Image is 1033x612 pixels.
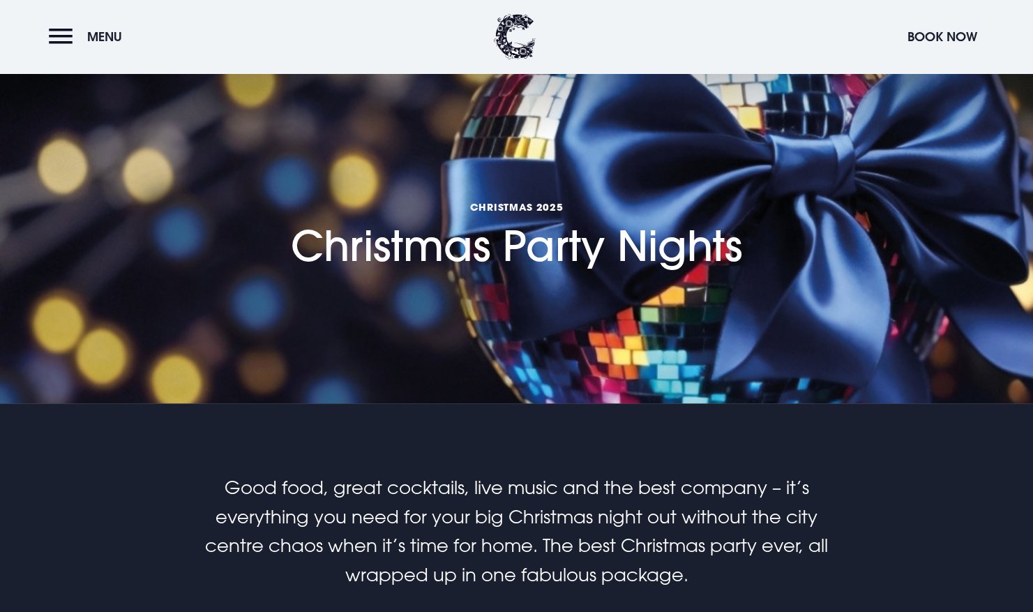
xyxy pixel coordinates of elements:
[184,473,848,589] p: Good food, great cocktails, live music and the best company – it’s everything you need for your b...
[900,22,984,52] button: Book Now
[291,200,742,214] span: Christmas 2025
[49,22,129,52] button: Menu
[291,124,742,270] h1: Christmas Party Nights
[494,14,536,59] img: Clandeboye Lodge
[87,29,122,45] span: Menu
